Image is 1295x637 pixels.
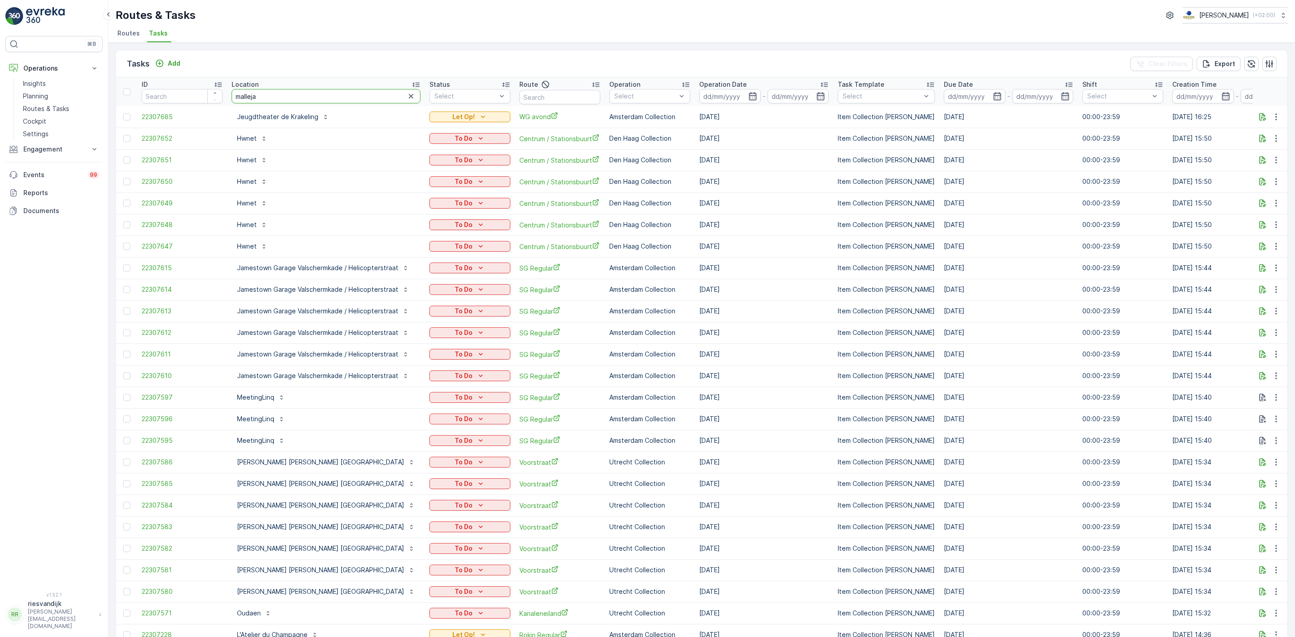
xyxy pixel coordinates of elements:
button: Hwnet [232,218,273,232]
div: Toggle Row Selected [123,394,130,401]
td: [DATE] [939,149,1078,171]
p: To Do [455,501,473,510]
span: Voorstraat [519,522,600,532]
td: [DATE] [939,128,1078,149]
a: Routes & Tasks [19,102,103,115]
p: To Do [455,371,473,380]
a: 22307612 [142,328,223,337]
button: MeetingLinq [232,433,290,448]
p: [PERSON_NAME] [PERSON_NAME] [GEOGRAPHIC_DATA] [237,501,404,510]
span: SG Regular [519,350,600,359]
td: [DATE] [939,343,1078,365]
button: Jamestown Garage Valschermkade / Helicopterstraat [232,347,415,361]
a: 22307650 [142,177,223,186]
p: Hwnet [237,177,257,186]
button: To Do [429,263,510,273]
p: MeetingLinq [237,436,274,445]
p: To Do [455,414,473,423]
p: To Do [455,242,473,251]
div: Toggle Row Selected [123,523,130,530]
div: Toggle Row Selected [123,307,130,315]
input: Search [232,89,420,103]
a: Voorstraat [519,501,600,510]
td: [DATE] [939,408,1078,430]
a: SG Regular [519,371,600,381]
a: 22307648 [142,220,223,229]
a: 22307595 [142,436,223,445]
a: 22307652 [142,134,223,143]
button: To Do [429,565,510,575]
span: 22307610 [142,371,223,380]
a: 22307583 [142,522,223,531]
p: Jamestown Garage Valschermkade / Helicopterstraat [237,350,398,359]
span: Voorstraat [519,479,600,489]
td: [DATE] [695,387,833,408]
td: [DATE] [939,279,1078,300]
td: [DATE] [695,279,833,300]
p: To Do [455,199,473,208]
button: [PERSON_NAME] [PERSON_NAME] [GEOGRAPHIC_DATA] [232,520,420,534]
a: Voorstraat [519,544,600,553]
td: [DATE] [695,128,833,149]
button: [PERSON_NAME] [PERSON_NAME] [GEOGRAPHIC_DATA] [232,563,420,577]
button: To Do [429,241,510,252]
button: To Do [429,414,510,424]
a: Centrum / Stationsbuurt [519,220,600,230]
td: [DATE] [939,236,1078,257]
td: [DATE] [939,192,1078,214]
a: Documents [5,202,103,220]
a: SG Regular [519,393,600,402]
p: Engagement [23,145,85,154]
a: 22307615 [142,263,223,272]
a: 22307586 [142,458,223,467]
p: Operations [23,64,85,73]
button: To Do [429,500,510,511]
div: Toggle Row Selected [123,135,130,142]
p: Planning [23,92,48,101]
button: Operations [5,59,103,77]
p: Jamestown Garage Valschermkade / Helicopterstraat [237,307,398,316]
span: 22307613 [142,307,223,316]
button: [PERSON_NAME](+02:00) [1183,7,1288,23]
p: To Do [455,566,473,575]
td: [DATE] [939,538,1078,559]
p: MeetingLinq [237,393,274,402]
button: To Do [429,370,510,381]
button: Hwnet [232,196,273,210]
p: [PERSON_NAME] [PERSON_NAME] [GEOGRAPHIC_DATA] [237,544,404,553]
button: To Do [429,521,510,532]
button: Jamestown Garage Valschermkade / Helicopterstraat [232,282,415,297]
td: [DATE] [695,581,833,602]
td: [DATE] [695,322,833,343]
div: Toggle Row Selected [123,156,130,164]
a: SG Regular [519,285,600,294]
p: To Do [455,522,473,531]
p: Let Op! [452,112,475,121]
span: 22307582 [142,544,223,553]
a: Centrum / Stationsbuurt [519,199,600,208]
a: Voorstraat [519,458,600,467]
p: Jamestown Garage Valschermkade / Helicopterstraat [237,263,398,272]
a: 22307585 [142,479,223,488]
button: Jamestown Garage Valschermkade / Helicopterstraat [232,369,415,383]
a: Planning [19,90,103,102]
div: Toggle Row Selected [123,113,130,120]
button: To Do [429,457,510,468]
p: To Do [455,307,473,316]
a: Voorstraat [519,566,600,575]
button: Jamestown Garage Valschermkade / Helicopterstraat [232,325,415,340]
p: 99 [90,171,97,178]
td: [DATE] [939,516,1078,538]
td: [DATE] [695,257,833,279]
p: Jamestown Garage Valschermkade / Helicopterstraat [237,371,398,380]
a: Centrum / Stationsbuurt [519,134,600,143]
p: To Do [455,263,473,272]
